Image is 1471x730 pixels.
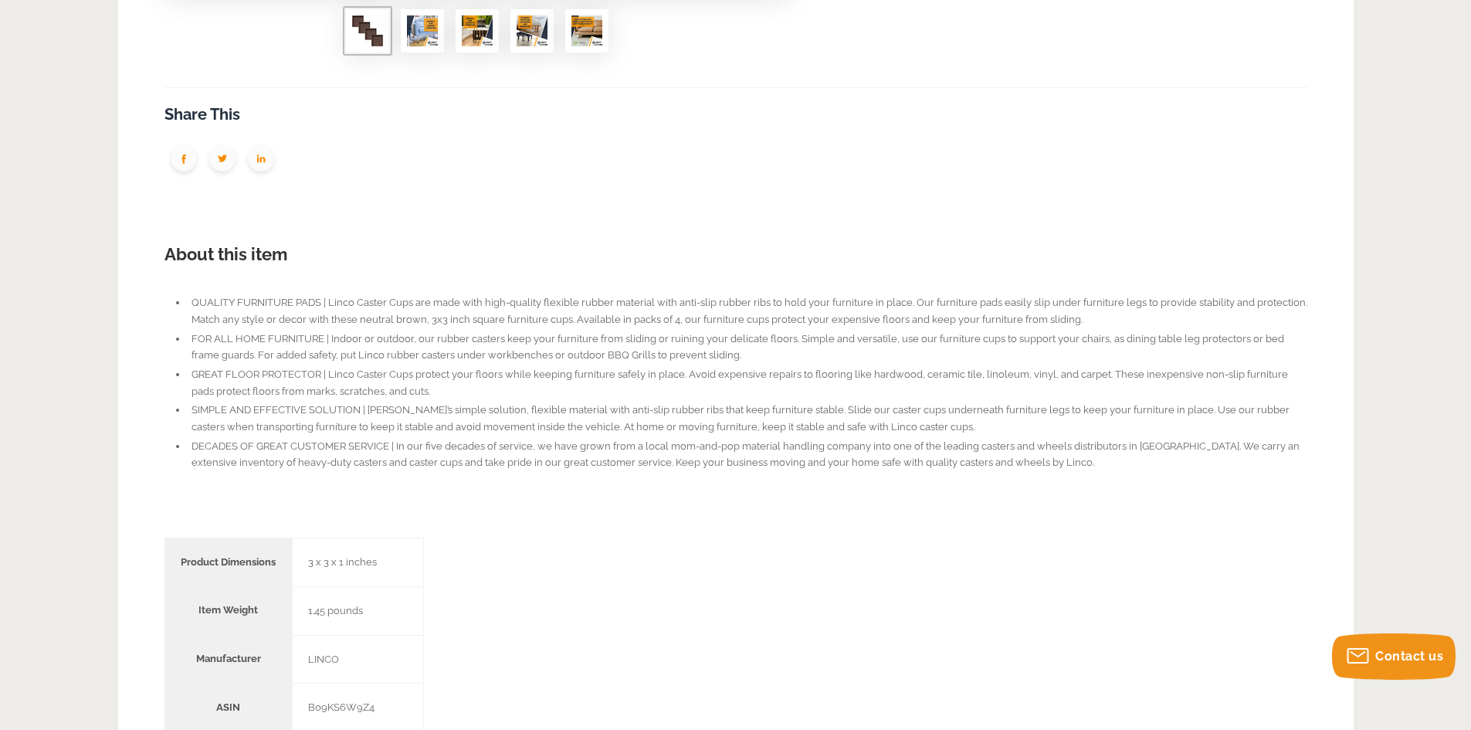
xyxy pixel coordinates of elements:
[165,538,292,586] th: Product Dimensions
[192,368,1288,397] span: GREAT FLOOR PROTECTOR | Linco Caster Cups protect your floors while keeping furniture safely in p...
[192,297,1307,325] span: QUALITY FURNITURE PADS | Linco Caster Cups are made with high-quality flexible rubber material wi...
[203,141,242,180] img: group-1949.png
[517,15,547,46] img: Linco Caster Cups | Non-Slip Furniture Pads | Furniture Cups | Furniture Protector | Floor Protec...
[164,141,203,180] img: group-1950.png
[165,635,292,684] th: Manufacturer
[407,15,438,46] img: Linco Caster Cups | Non-Slip Furniture Pads | Furniture Cups | Furniture Protector | Floor Protec...
[292,635,423,684] td: LINCO
[242,141,280,180] img: group-1951.png
[292,586,423,635] td: 1.45 pounds
[164,104,1307,126] h3: Share This
[1332,633,1456,680] button: Contact us
[292,538,423,586] td: 3 x 3 x 1 inches
[192,440,1300,469] span: DECADES OF GREAT CUSTOMER SERVICE | In our five decades of service, we have grown from a local mo...
[164,243,1307,267] h1: About this item
[1375,649,1443,664] span: Contact us
[165,586,292,635] th: Item Weight
[571,15,602,46] img: Linco Caster Cups | Non-Slip Furniture Pads | Furniture Cups | Furniture Protector | Floor Protec...
[192,404,1290,433] span: SIMPLE AND EFFECTIVE SOLUTION | [PERSON_NAME]’s simple solution, flexible material with anti-slip...
[352,15,383,46] img: Linco Caster Cups | Non-Slip Furniture Pads | Furniture Cups | Furniture Protector | Floor Protec...
[192,333,1284,362] span: FOR ALL HOME FURNITURE | Indoor or outdoor, our rubber casters keep your furniture from sliding o...
[462,15,493,46] img: Linco Caster Cups | Non-Slip Furniture Pads | Furniture Cups | Furniture Protector | Floor Protec...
